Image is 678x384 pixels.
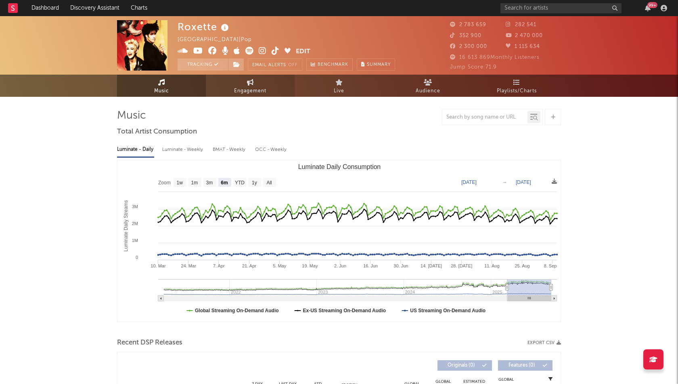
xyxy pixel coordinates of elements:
text: 1y [252,180,257,186]
text: 7. Apr [213,263,225,268]
span: Live [334,86,344,96]
a: Engagement [206,75,295,97]
div: Roxette [178,20,231,33]
button: Tracking [178,58,228,71]
span: Originals ( 0 ) [443,363,480,368]
span: 2 300 000 [450,44,487,49]
span: 2 470 000 [506,33,543,38]
text: 24. Mar [181,263,197,268]
input: Search by song name or URL [442,114,527,121]
span: Audience [416,86,440,96]
div: Luminate - Weekly [162,143,205,157]
text: [DATE] [461,179,477,185]
button: Originals(0) [437,360,492,371]
a: Audience [383,75,472,97]
text: 28. [DATE] [451,263,472,268]
button: Email AlertsOff [248,58,302,71]
text: 2. Jun [334,263,346,268]
button: Features(0) [498,360,552,371]
text: 2M [132,221,138,226]
span: Benchmark [318,60,348,70]
em: Off [288,63,298,67]
text: 0 [136,255,138,260]
button: 99+ [645,5,651,11]
div: [GEOGRAPHIC_DATA] | Pop [178,35,261,45]
text: Luminate Daily Consumption [298,163,381,170]
button: Export CSV [527,340,561,345]
span: Total Artist Consumption [117,127,197,137]
span: Summary [367,63,391,67]
text: 3M [132,204,138,209]
text: YTD [235,180,245,186]
text: 3m [206,180,213,186]
span: 1 115 634 [506,44,540,49]
span: Features ( 0 ) [503,363,540,368]
div: BMAT - Weekly [213,143,247,157]
span: Recent DSP Releases [117,338,182,348]
button: Edit [296,47,310,57]
text: 25. Aug [515,263,529,268]
span: 282 541 [506,22,536,27]
div: OCC - Weekly [255,143,287,157]
text: 1w [177,180,183,186]
span: Playlists/Charts [497,86,537,96]
text: 6m [221,180,228,186]
span: 352 900 [450,33,481,38]
text: [DATE] [516,179,531,185]
div: 99 + [647,2,657,8]
a: Live [295,75,383,97]
a: Playlists/Charts [472,75,561,97]
text: 10. Mar [151,263,166,268]
text: Global Streaming On-Demand Audio [195,308,279,313]
span: 16 613 869 Monthly Listeners [450,55,540,60]
text: 11. Aug [484,263,499,268]
span: Jump Score: 71.9 [450,65,497,70]
button: Summary [357,58,395,71]
text: 8. Sep [544,263,557,268]
text: 30. Jun [393,263,408,268]
text: US Streaming On-Demand Audio [410,308,485,313]
a: Benchmark [306,58,353,71]
text: 1M [132,238,138,243]
span: 2 783 659 [450,22,486,27]
text: 5. May [273,263,287,268]
text: Zoom [158,180,171,186]
a: Music [117,75,206,97]
text: 21. Apr [242,263,256,268]
div: Luminate - Daily [117,143,154,157]
span: Music [154,86,169,96]
input: Search for artists [500,3,621,13]
text: Ex-US Streaming On-Demand Audio [303,308,386,313]
span: Engagement [234,86,266,96]
text: 1m [191,180,198,186]
text: 19. May [302,263,318,268]
text: 14. [DATE] [421,263,442,268]
text: → [502,179,507,185]
text: 16. Jun [363,263,378,268]
text: All [266,180,272,186]
svg: Luminate Daily Consumption [117,160,561,321]
text: Luminate Daily Streams [123,200,129,251]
